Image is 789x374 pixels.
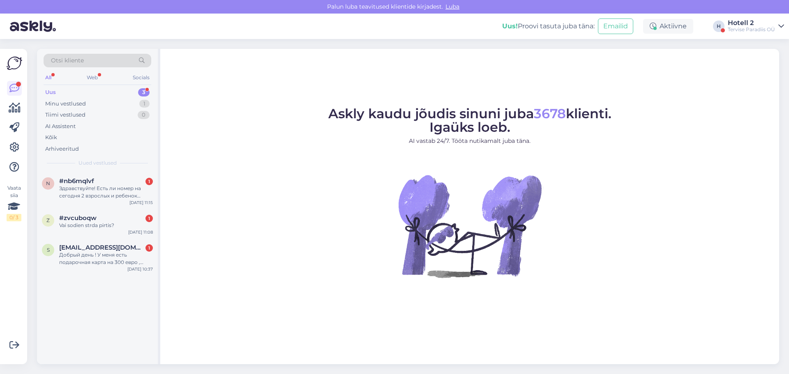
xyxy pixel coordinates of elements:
[128,229,153,235] div: [DATE] 11:08
[502,21,595,31] div: Proovi tasuta juba täna:
[59,185,153,200] div: Здравствуйте! Есть ли номер на сегодня 2 взрослых и ребенок 11лет?
[713,21,724,32] div: H
[59,244,145,251] span: sargon2@inbox.lv
[45,145,79,153] div: Arhiveeritud
[502,22,518,30] b: Uus!
[45,111,85,119] div: Tiimi vestlused
[45,100,86,108] div: Minu vestlused
[728,20,775,26] div: Hotell 2
[396,152,544,300] img: No Chat active
[443,3,462,10] span: Luba
[728,26,775,33] div: Tervise Paradiis OÜ
[131,72,151,83] div: Socials
[138,111,150,119] div: 0
[85,72,99,83] div: Web
[59,214,97,222] span: #zvcuboqw
[45,133,57,142] div: Kõik
[46,180,50,186] span: n
[145,244,153,252] div: 1
[7,55,22,71] img: Askly Logo
[7,184,21,221] div: Vaata siia
[59,177,94,185] span: #nb6mqlvf
[328,137,611,145] p: AI vastab 24/7. Tööta nutikamalt juba täna.
[598,18,633,34] button: Emailid
[59,222,153,229] div: Vai sodien strda pirtis?
[7,214,21,221] div: 0 / 3
[643,19,693,34] div: Aktiivne
[728,20,784,33] a: Hotell 2Tervise Paradiis OÜ
[328,106,611,135] span: Askly kaudu jõudis sinuni juba klienti. Igaüks loeb.
[45,122,76,131] div: AI Assistent
[145,215,153,222] div: 1
[534,106,566,122] span: 3678
[44,72,53,83] div: All
[129,200,153,206] div: [DATE] 11:15
[78,159,117,167] span: Uued vestlused
[139,100,150,108] div: 1
[51,56,84,65] span: Otsi kliente
[45,88,56,96] div: Uus
[145,178,153,185] div: 1
[59,251,153,266] div: Добрый день ! У меня есть подарочная карта на 300 евро , я,хотела бы забронировать номер на 2 ноч...
[47,247,50,253] span: s
[46,217,50,223] span: z
[127,266,153,272] div: [DATE] 10:37
[138,88,150,96] div: 3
